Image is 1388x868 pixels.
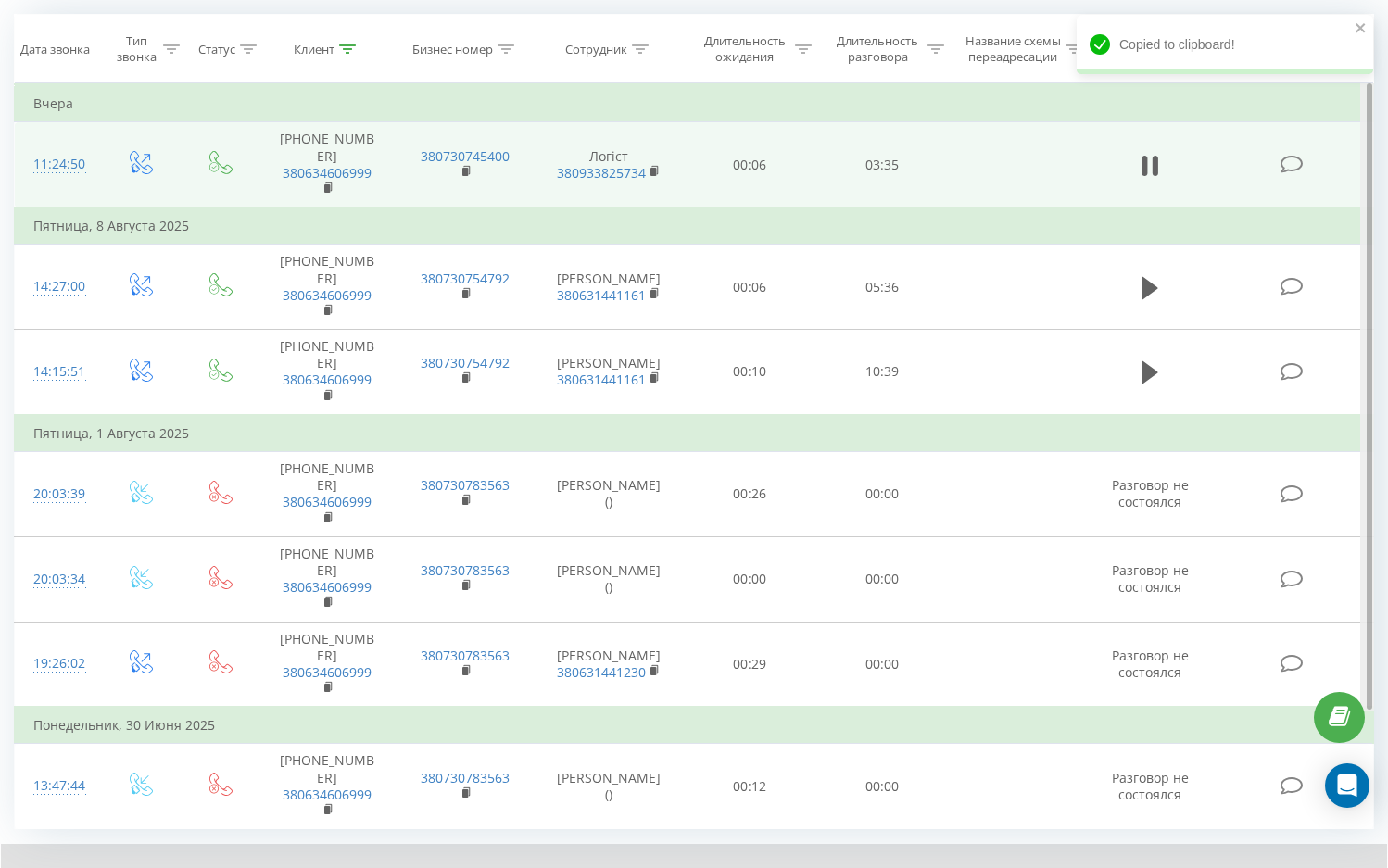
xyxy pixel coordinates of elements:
[965,33,1061,65] div: Название схемы переадресации
[815,452,948,537] td: 00:00
[33,269,81,305] div: 14:27:00
[815,245,948,330] td: 05:36
[815,122,948,208] td: 03:35
[412,42,493,57] div: Бизнес номер
[33,476,81,512] div: 20:03:39
[557,371,646,388] a: 380631441161
[20,42,90,57] div: Дата звонка
[259,330,397,415] td: [PHONE_NUMBER]
[283,371,372,388] a: 380634606999
[15,85,1374,122] td: Вчера
[557,164,646,182] a: 380933825734
[1325,763,1369,808] div: Open Intercom Messenger
[535,452,683,537] td: [PERSON_NAME] ()
[421,354,510,371] a: 380730754792
[33,354,81,390] div: 14:15:51
[15,208,1374,245] td: Пятница, 8 Августа 2025
[421,647,510,664] a: 380730783563
[815,536,948,622] td: 00:00
[683,122,815,208] td: 00:06
[33,646,81,682] div: 19:26:02
[33,146,81,182] div: 11:24:50
[421,476,510,494] a: 380730783563
[565,42,627,57] div: Сотрудник
[283,786,372,803] a: 380634606999
[259,536,397,622] td: [PHONE_NUMBER]
[259,245,397,330] td: [PHONE_NUMBER]
[294,42,334,57] div: Клиент
[283,578,372,596] a: 380634606999
[1112,769,1189,803] span: Разговор не состоялся
[421,769,510,786] a: 380730783563
[683,452,815,537] td: 00:26
[283,286,372,304] a: 380634606999
[683,330,815,415] td: 00:10
[683,245,815,330] td: 00:06
[421,561,510,579] a: 380730783563
[700,33,789,65] div: Длительность ожидания
[535,536,683,622] td: [PERSON_NAME] ()
[116,33,158,65] div: Тип звонка
[15,415,1374,452] td: Пятница, 1 Августа 2025
[1112,476,1189,510] span: Разговор не состоялся
[683,622,815,707] td: 00:29
[535,744,683,829] td: [PERSON_NAME] ()
[557,286,646,304] a: 380631441161
[815,622,948,707] td: 00:00
[815,330,948,415] td: 10:39
[421,147,510,165] a: 380730745400
[259,622,397,707] td: [PHONE_NUMBER]
[283,663,372,681] a: 380634606999
[259,452,397,537] td: [PHONE_NUMBER]
[683,744,815,829] td: 00:12
[815,744,948,829] td: 00:00
[833,33,923,65] div: Длительность разговора
[557,663,646,681] a: 380631441230
[535,622,683,707] td: [PERSON_NAME]
[259,744,397,829] td: [PHONE_NUMBER]
[1112,647,1189,681] span: Разговор не состоялся
[33,561,81,598] div: 20:03:34
[283,164,372,182] a: 380634606999
[283,493,372,510] a: 380634606999
[198,42,235,57] div: Статус
[33,768,81,804] div: 13:47:44
[259,122,397,208] td: [PHONE_NUMBER]
[1355,20,1368,38] button: close
[535,122,683,208] td: Логіст
[683,536,815,622] td: 00:00
[1112,561,1189,596] span: Разговор не состоялся
[535,245,683,330] td: [PERSON_NAME]
[535,330,683,415] td: [PERSON_NAME]
[421,270,510,287] a: 380730754792
[1077,15,1373,74] div: Copied to clipboard!
[15,707,1374,744] td: Понедельник, 30 Июня 2025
